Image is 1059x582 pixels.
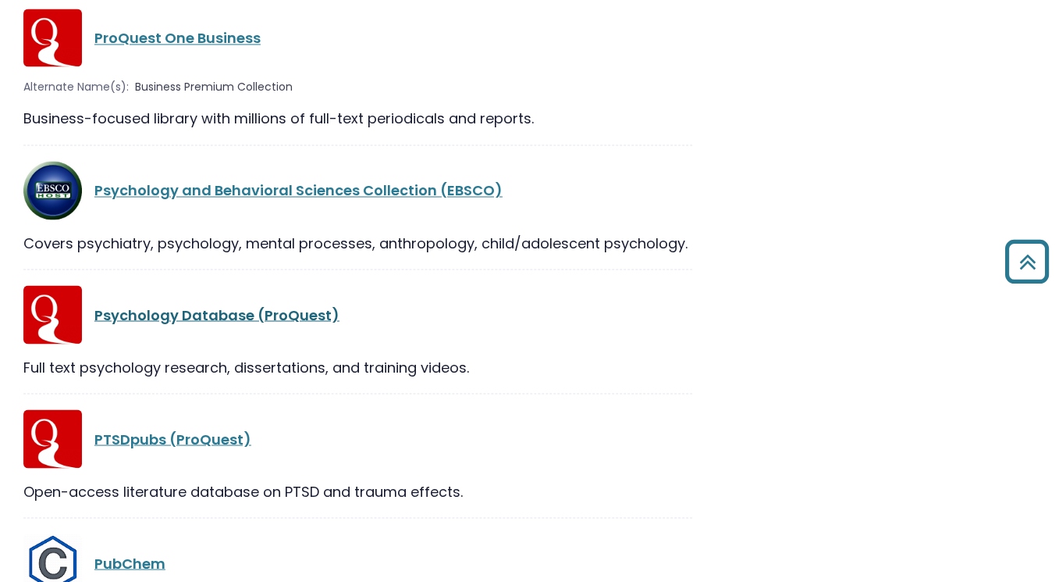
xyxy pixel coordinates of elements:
a: Psychology Database (ProQuest) [94,305,339,324]
a: PubChem [94,553,165,573]
div: Covers psychiatry, psychology, mental processes, anthropology, child/adolescent psychology. [23,232,692,253]
a: Psychology and Behavioral Sciences Collection (EBSCO) [94,180,503,200]
div: Business-focused library with millions of full-text periodicals and reports. [23,108,692,129]
div: Full text psychology research, dissertations, and training videos. [23,356,692,377]
span: Business Premium Collection [135,79,293,95]
a: PTSDpubs (ProQuest) [94,429,251,448]
a: Back to Top [999,247,1055,276]
span: Alternate Name(s): [23,79,129,95]
div: Open-access literature database on PTSD and trauma effects. [23,480,692,502]
a: ProQuest One Business [94,28,261,48]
